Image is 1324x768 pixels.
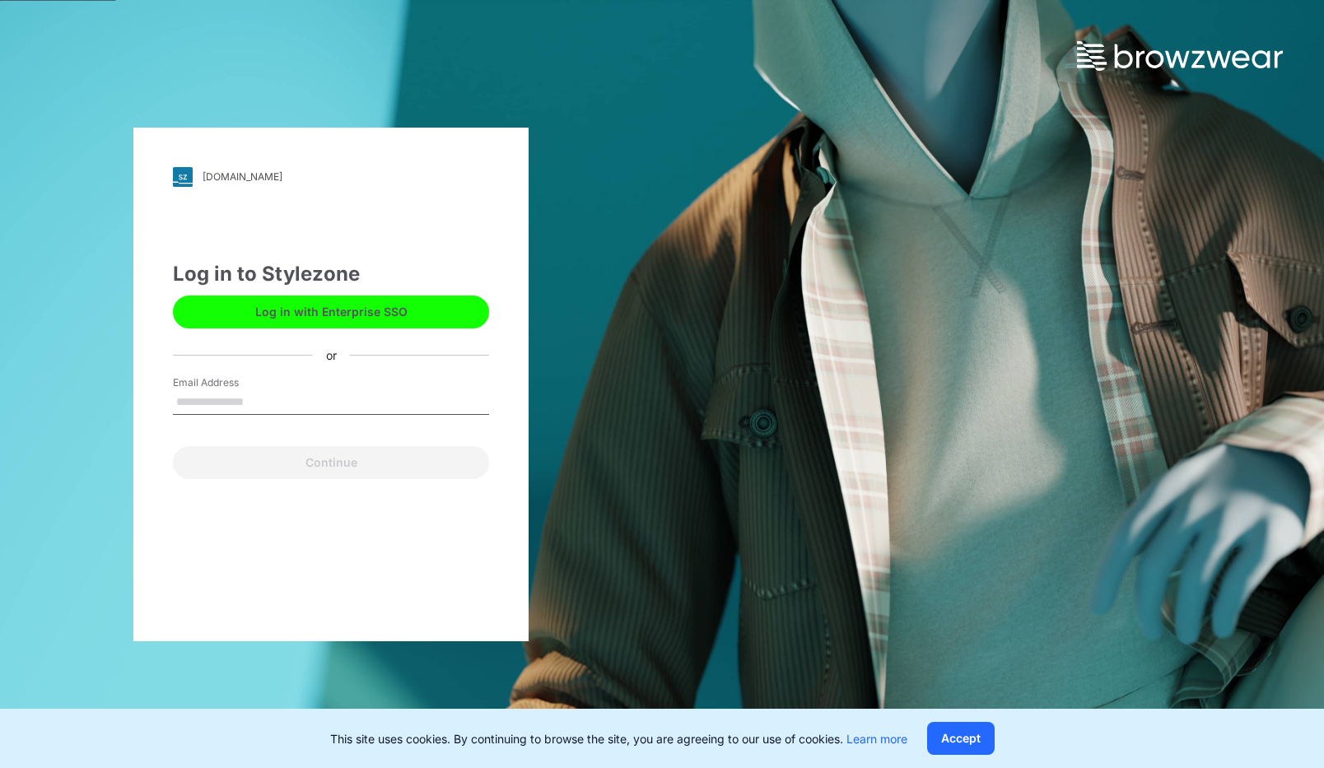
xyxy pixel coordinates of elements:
img: svg+xml;base64,PHN2ZyB3aWR0aD0iMjgiIGhlaWdodD0iMjgiIHZpZXdCb3g9IjAgMCAyOCAyOCIgZmlsbD0ibm9uZSIgeG... [173,167,193,187]
div: [DOMAIN_NAME] [203,170,282,183]
p: This site uses cookies. By continuing to browse the site, you are agreeing to our use of cookies. [330,730,907,747]
img: browzwear-logo.73288ffb.svg [1077,41,1283,71]
a: [DOMAIN_NAME] [173,167,489,187]
div: Log in to Stylezone [173,259,489,289]
button: Accept [927,722,995,755]
div: or [313,347,350,364]
a: Learn more [846,732,907,746]
label: Email Address [173,375,288,390]
button: Log in with Enterprise SSO [173,296,489,328]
